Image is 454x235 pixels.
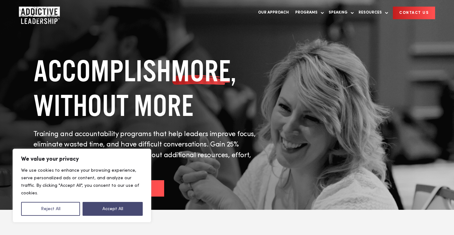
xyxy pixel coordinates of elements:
p: Training and accountability programs that help leaders improve focus, eliminate wasted time, and ... [33,129,257,171]
span: MORE [171,54,231,88]
a: Speaking [325,6,354,19]
p: We value your privacy [21,155,143,163]
div: We value your privacy [13,149,151,222]
button: Accept All [83,202,143,216]
a: Resources [355,6,388,19]
a: Our Approach [255,6,292,19]
p: We use cookies to enhance your browsing experience, serve personalized ads or content, and analyz... [21,167,143,197]
a: CONTACT US [393,7,435,19]
a: Programs [292,6,324,19]
button: Reject All [21,202,80,216]
h1: ACCOMPLISH , WITHOUT MORE [33,54,257,123]
a: Home [19,7,57,19]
